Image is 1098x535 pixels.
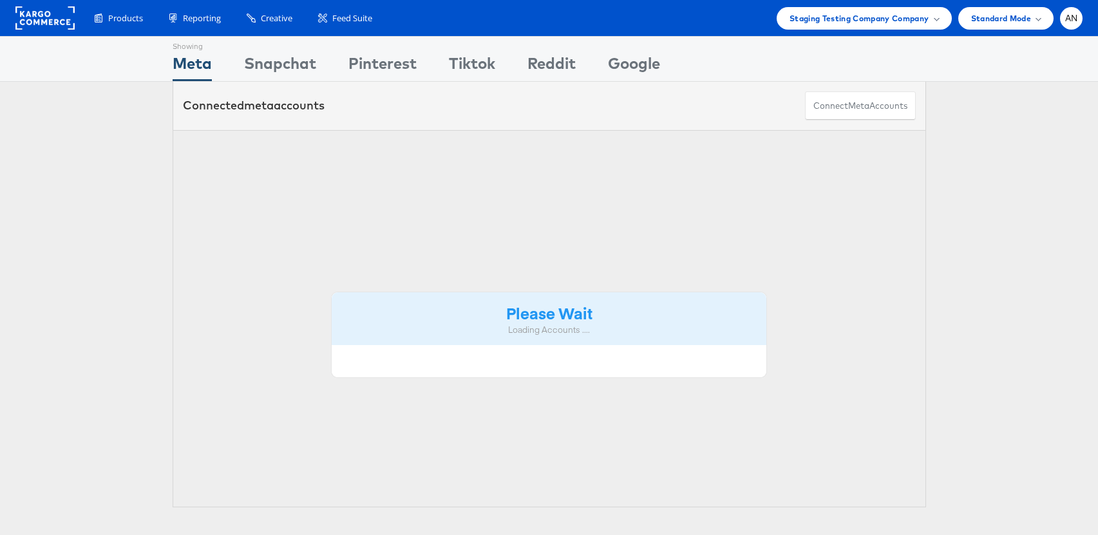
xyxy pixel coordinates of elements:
[527,52,576,81] div: Reddit
[1065,14,1078,23] span: AN
[261,12,292,24] span: Creative
[348,52,417,81] div: Pinterest
[173,37,212,52] div: Showing
[108,12,143,24] span: Products
[183,97,325,114] div: Connected accounts
[244,52,316,81] div: Snapchat
[971,12,1031,25] span: Standard Mode
[183,12,221,24] span: Reporting
[790,12,929,25] span: Staging Testing Company Company
[449,52,495,81] div: Tiktok
[506,302,592,323] strong: Please Wait
[805,91,916,120] button: ConnectmetaAccounts
[608,52,660,81] div: Google
[173,52,212,81] div: Meta
[341,324,757,336] div: Loading Accounts ....
[848,100,869,112] span: meta
[332,12,372,24] span: Feed Suite
[244,98,274,113] span: meta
